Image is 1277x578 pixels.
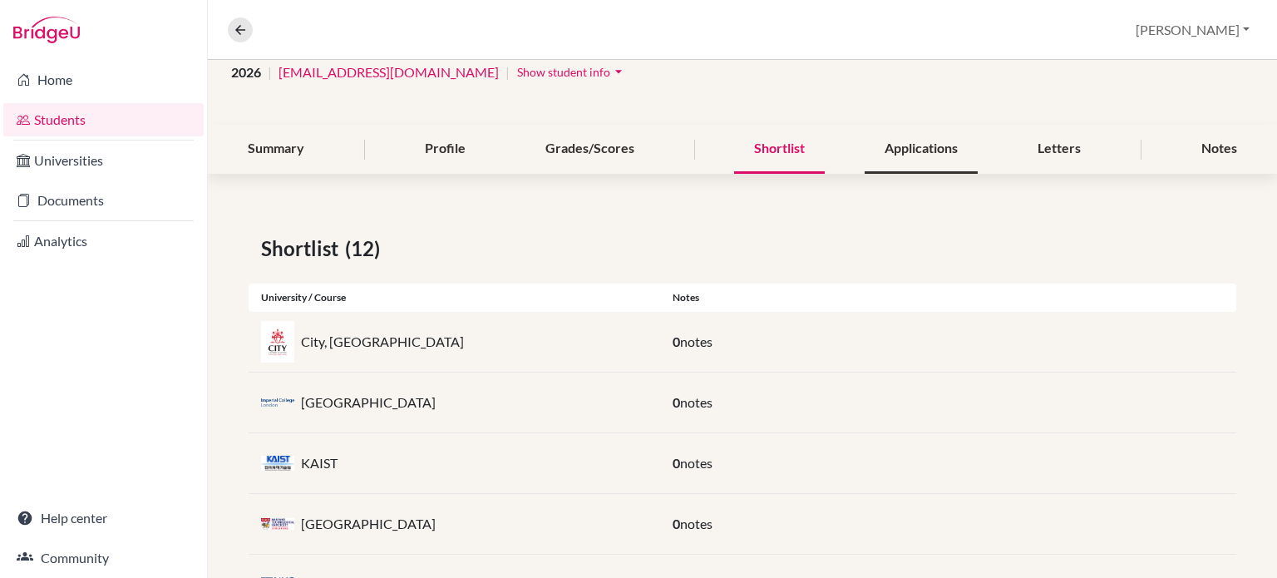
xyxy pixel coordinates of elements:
[3,184,204,217] a: Documents
[680,394,712,410] span: notes
[505,62,510,82] span: |
[516,59,628,85] button: Show student infoarrow_drop_down
[660,290,1236,305] div: Notes
[301,393,436,413] p: [GEOGRAPHIC_DATA]
[3,103,204,136] a: Students
[268,62,272,82] span: |
[231,62,261,82] span: 2026
[345,234,387,264] span: (12)
[1181,125,1257,174] div: Notes
[261,397,294,409] img: gb_i50_39g5eeto.png
[525,125,654,174] div: Grades/Scores
[279,62,499,82] a: [EMAIL_ADDRESS][DOMAIN_NAME]
[3,63,204,96] a: Home
[3,541,204,575] a: Community
[680,516,712,531] span: notes
[405,125,486,174] div: Profile
[865,125,978,174] div: Applications
[261,321,294,363] img: gb_c60_yqmnojjt.jpeg
[517,65,610,79] span: Show student info
[673,455,680,471] span: 0
[301,453,338,473] p: KAIST
[228,125,324,174] div: Summary
[261,456,294,471] img: kr_kai__pbgw19z.jpeg
[1018,125,1101,174] div: Letters
[3,225,204,258] a: Analytics
[673,394,680,410] span: 0
[673,516,680,531] span: 0
[3,144,204,177] a: Universities
[301,514,436,534] p: [GEOGRAPHIC_DATA]
[13,17,80,43] img: Bridge-U
[680,333,712,349] span: notes
[261,518,294,530] img: sg_ntu_9r81p9ub.png
[680,455,712,471] span: notes
[3,501,204,535] a: Help center
[673,333,680,349] span: 0
[1128,14,1257,46] button: [PERSON_NAME]
[734,125,825,174] div: Shortlist
[249,290,660,305] div: University / Course
[301,332,464,352] p: City, [GEOGRAPHIC_DATA]
[261,234,345,264] span: Shortlist
[610,63,627,80] i: arrow_drop_down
